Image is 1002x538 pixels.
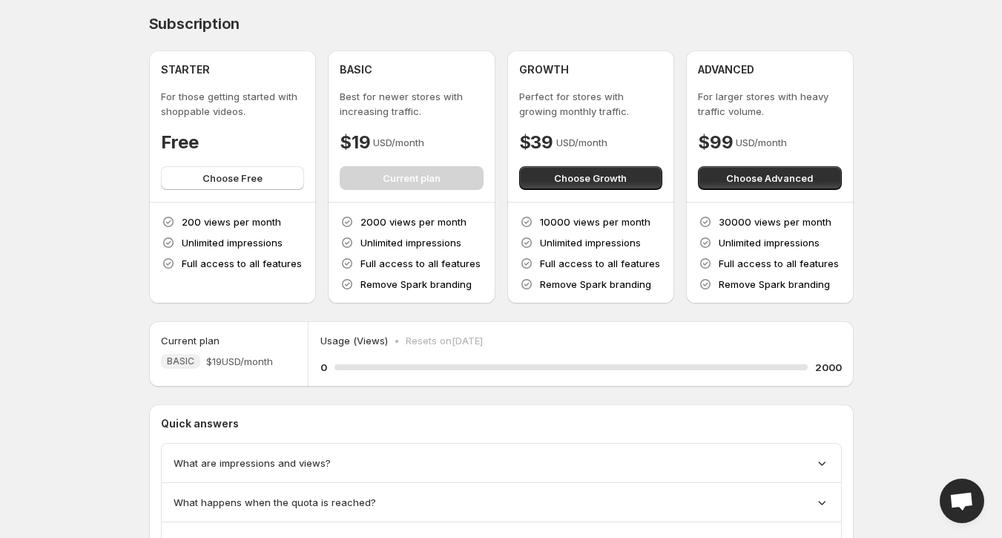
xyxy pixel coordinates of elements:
p: For larger stores with heavy traffic volume. [698,89,842,119]
p: Full access to all features [360,256,481,271]
h4: $99 [698,131,733,154]
button: Choose Advanced [698,166,842,190]
span: Choose Advanced [726,171,813,186]
span: What are impressions and views? [174,456,331,470]
p: 30000 views per month [719,214,831,229]
h4: GROWTH [519,62,569,77]
span: What happens when the quota is reached? [174,495,376,510]
p: USD/month [736,135,787,150]
h4: BASIC [340,62,372,77]
p: For those getting started with shoppable videos. [161,89,305,119]
button: Choose Free [161,166,305,190]
p: 200 views per month [182,214,281,229]
p: Resets on [DATE] [406,333,483,348]
p: Unlimited impressions [540,235,641,250]
span: $19 USD/month [206,354,273,369]
h5: Current plan [161,333,220,348]
h4: $39 [519,131,553,154]
p: • [394,333,400,348]
p: Remove Spark branding [719,277,830,292]
p: USD/month [556,135,607,150]
h4: ADVANCED [698,62,754,77]
span: Choose Growth [554,171,627,186]
p: Unlimited impressions [719,235,820,250]
span: BASIC [167,355,194,367]
p: Full access to all features [182,256,302,271]
h4: Subscription [149,15,240,33]
h5: 0 [320,360,327,375]
p: Unlimited impressions [360,235,461,250]
h5: 2000 [815,360,842,375]
p: Unlimited impressions [182,235,283,250]
p: 10000 views per month [540,214,650,229]
p: Usage (Views) [320,333,388,348]
p: Remove Spark branding [540,277,651,292]
button: Choose Growth [519,166,663,190]
h4: STARTER [161,62,210,77]
h4: Free [161,131,199,154]
p: 2000 views per month [360,214,467,229]
p: USD/month [373,135,424,150]
a: Open chat [940,479,984,523]
p: Perfect for stores with growing monthly traffic. [519,89,663,119]
p: Quick answers [161,416,842,431]
span: Choose Free [202,171,263,186]
p: Best for newer stores with increasing traffic. [340,89,484,119]
h4: $19 [340,131,370,154]
p: Remove Spark branding [360,277,472,292]
p: Full access to all features [540,256,660,271]
p: Full access to all features [719,256,839,271]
